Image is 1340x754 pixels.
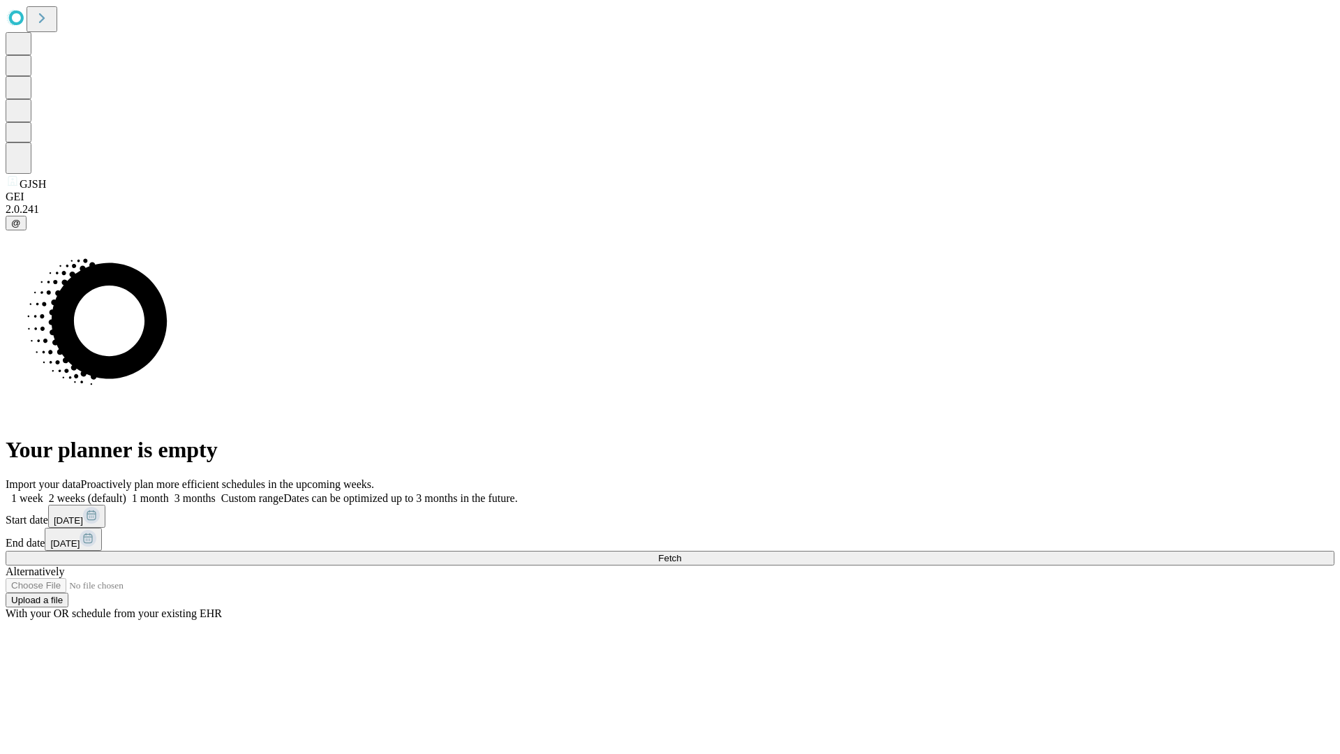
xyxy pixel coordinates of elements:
div: 2.0.241 [6,203,1334,216]
div: Start date [6,505,1334,528]
span: GJSH [20,178,46,190]
span: With your OR schedule from your existing EHR [6,607,222,619]
span: 2 weeks (default) [49,492,126,504]
span: Custom range [221,492,283,504]
span: 3 months [174,492,216,504]
div: GEI [6,191,1334,203]
span: [DATE] [50,538,80,549]
button: Upload a file [6,593,68,607]
button: [DATE] [45,528,102,551]
button: @ [6,216,27,230]
span: 1 month [132,492,169,504]
button: Fetch [6,551,1334,565]
h1: Your planner is empty [6,437,1334,463]
button: [DATE] [48,505,105,528]
span: Fetch [658,553,681,563]
span: Alternatively [6,565,64,577]
span: Dates can be optimized up to 3 months in the future. [283,492,517,504]
span: @ [11,218,21,228]
span: Import your data [6,478,81,490]
div: End date [6,528,1334,551]
span: 1 week [11,492,43,504]
span: [DATE] [54,515,83,526]
span: Proactively plan more efficient schedules in the upcoming weeks. [81,478,374,490]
